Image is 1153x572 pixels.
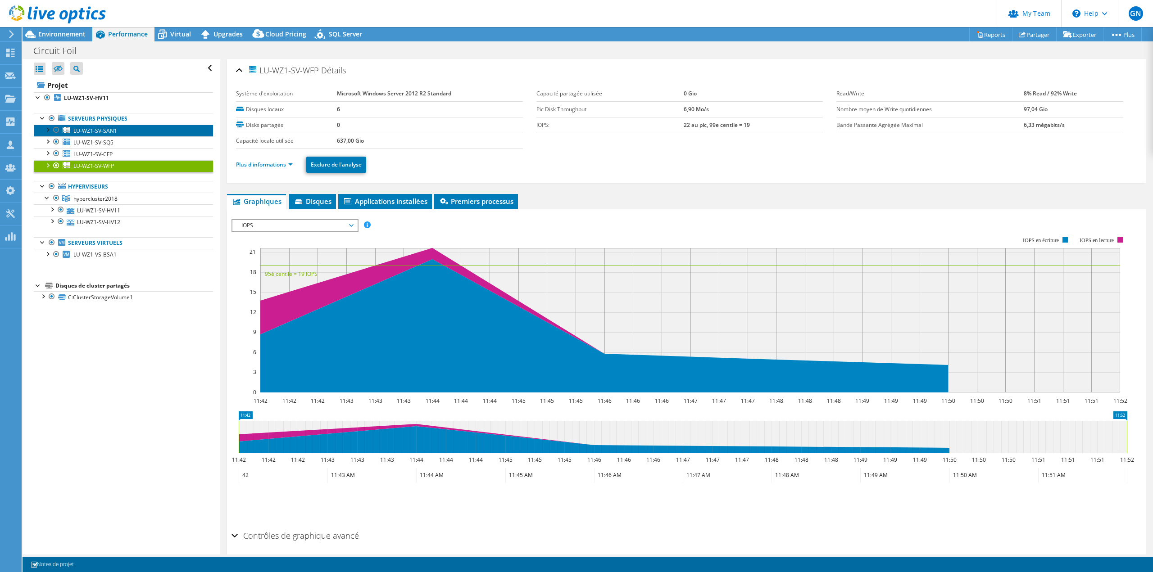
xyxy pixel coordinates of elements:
[439,197,513,206] span: Premiers processus
[34,291,213,303] a: C:ClusterStorageVolume1
[34,113,213,125] a: Serveurs physiques
[970,397,984,405] text: 11:50
[236,121,337,130] label: Disks partagés
[250,288,256,296] text: 15
[540,397,554,405] text: 11:45
[483,397,497,405] text: 11:44
[1012,27,1057,41] a: Partager
[824,456,838,464] text: 11:48
[913,397,927,405] text: 11:49
[291,456,305,464] text: 11:42
[262,456,276,464] text: 11:42
[253,368,256,376] text: 3
[34,136,213,148] a: LU-WZ1-SV-SQ5
[798,397,812,405] text: 11:48
[73,127,117,135] span: LU-WZ1-SV-SAN1
[1031,456,1045,464] text: 11:51
[34,78,213,92] a: Projet
[253,388,256,396] text: 0
[170,30,191,38] span: Virtual
[1027,397,1041,405] text: 11:51
[73,162,114,170] span: LU-WZ1-SV-WFP
[684,105,709,113] b: 6,90 Mo/s
[969,27,1012,41] a: Reports
[34,237,213,249] a: Serveurs virtuels
[34,249,213,261] a: LU-WZ1-VS-BSA1
[676,456,690,464] text: 11:47
[236,161,293,168] a: Plus d'informations
[337,90,451,97] b: Microsoft Windows Server 2012 R2 Standard
[655,397,669,405] text: 11:46
[236,89,337,98] label: Système d'exploitation
[836,89,1024,98] label: Read/Write
[1024,105,1048,113] b: 97,04 Gio
[587,456,601,464] text: 11:46
[237,220,353,231] span: IOPS
[337,105,340,113] b: 6
[684,397,698,405] text: 11:47
[943,456,957,464] text: 11:50
[213,30,243,38] span: Upgrades
[706,456,720,464] text: 11:47
[941,397,955,405] text: 11:50
[294,197,331,206] span: Disques
[64,94,109,102] b: LU-WZ1-SV-HV11
[1113,397,1127,405] text: 11:52
[794,456,808,464] text: 11:48
[73,150,113,158] span: LU-WZ1-SV-CFP
[34,204,213,216] a: LU-WZ1-SV-HV11
[232,197,281,206] span: Graphiques
[306,157,366,173] a: Exclure de l'analyse
[321,456,335,464] text: 11:43
[913,456,927,464] text: 11:49
[536,89,684,98] label: Capacité partagée utilisée
[1056,27,1103,41] a: Exporter
[769,397,783,405] text: 11:48
[836,105,1024,114] label: Nombre moyen de Write quotidiennes
[512,397,526,405] text: 11:45
[236,105,337,114] label: Disques locaux
[1002,456,1016,464] text: 11:50
[34,92,213,104] a: LU-WZ1-SV-HV11
[972,456,986,464] text: 11:50
[1023,237,1059,243] text: IOPS en écriture
[598,397,612,405] text: 11:46
[1080,237,1114,243] text: IOPS en lecture
[735,456,749,464] text: 11:47
[368,397,382,405] text: 11:43
[536,105,684,114] label: Pic Disk Throughput
[265,30,306,38] span: Cloud Pricing
[617,456,631,464] text: 11:46
[34,160,213,172] a: LU-WZ1-SV-WFP
[855,397,869,405] text: 11:49
[558,456,572,464] text: 11:45
[250,248,256,256] text: 21
[827,397,841,405] text: 11:48
[1024,121,1065,129] b: 6,33 mégabits/s
[232,456,246,464] text: 11:42
[426,397,440,405] text: 11:44
[254,397,268,405] text: 11:42
[836,121,1024,130] label: Bande Passante Agrégée Maximal
[34,216,213,228] a: LU-WZ1-SV-HV12
[1085,397,1099,405] text: 11:51
[34,125,213,136] a: LU-WZ1-SV-SAN1
[24,559,80,570] a: Notes de projet
[232,527,359,545] h2: Contrôles de graphique avancé
[337,137,364,144] b: 637,00 Gio
[55,280,213,291] div: Disques de cluster partagés
[684,90,697,97] b: 0 Gio
[343,197,427,206] span: Applications installées
[1056,397,1070,405] text: 11:51
[1061,456,1075,464] text: 11:51
[253,348,256,356] text: 6
[34,193,213,204] a: hypercluster2018
[73,251,117,258] span: LU-WZ1-VS-BSA1
[337,121,340,129] b: 0
[108,30,148,38] span: Performance
[765,456,779,464] text: 11:48
[569,397,583,405] text: 11:45
[397,397,411,405] text: 11:43
[646,456,660,464] text: 11:46
[1103,27,1142,41] a: Plus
